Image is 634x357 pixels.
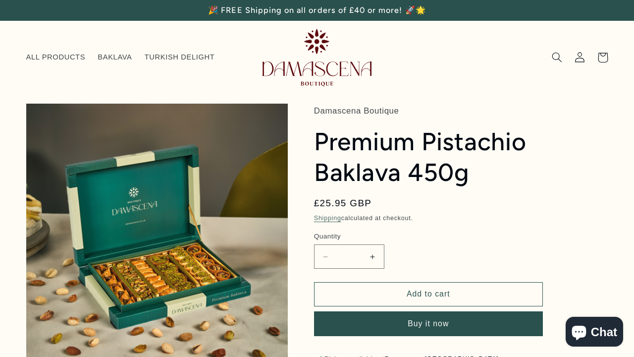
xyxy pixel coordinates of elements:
[314,282,543,306] button: Add to cart
[314,311,543,336] button: Buy it now
[208,5,425,15] span: 🎉 FREE Shipping on all orders of £40 or more! 🚀🌟
[145,53,215,62] span: TURKISH DELIGHT
[314,232,543,241] label: Quantity
[314,213,608,224] div: calculated at checkout.
[314,126,608,188] h1: Premium Pistachio Baklava 450g
[263,29,371,86] img: Damascena Boutique
[259,25,375,90] a: Damascena Boutique
[314,215,341,222] a: Shipping
[92,47,138,68] a: BAKLAVA
[314,104,608,119] p: Damascena Boutique
[563,317,626,349] inbox-online-store-chat: Shopify online store chat
[314,196,372,210] span: £25.95 GBP
[26,53,86,62] span: ALL PRODUCTS
[546,46,569,69] summary: Search
[138,47,221,68] a: TURKISH DELIGHT
[98,53,132,62] span: BAKLAVA
[20,47,92,68] a: ALL PRODUCTS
